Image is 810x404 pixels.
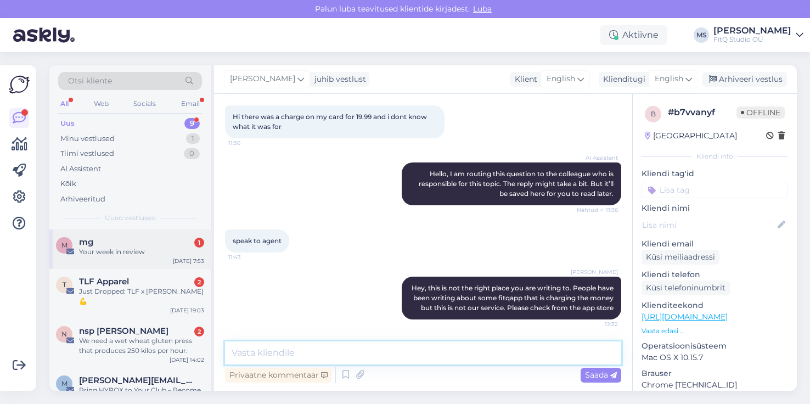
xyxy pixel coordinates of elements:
[736,106,785,119] span: Offline
[577,154,618,162] span: AI Assistent
[58,97,71,111] div: All
[60,133,115,144] div: Minu vestlused
[642,238,788,250] p: Kliendi email
[713,26,803,44] a: [PERSON_NAME]FitQ Studio OÜ
[713,26,791,35] div: [PERSON_NAME]
[577,320,618,328] span: 12:32
[642,269,788,280] p: Kliendi telefon
[571,268,618,276] span: [PERSON_NAME]
[60,194,105,205] div: Arhiveeritud
[194,327,204,336] div: 2
[600,25,667,45] div: Aktiivne
[131,97,158,111] div: Socials
[79,375,193,385] span: maciej@hyrox.pl
[585,370,617,380] span: Saada
[510,74,537,85] div: Klient
[184,148,200,159] div: 0
[179,97,202,111] div: Email
[547,73,575,85] span: English
[642,203,788,214] p: Kliendi nimi
[61,330,67,338] span: n
[194,277,204,287] div: 2
[184,118,200,129] div: 9
[79,277,129,287] span: TLF Apparel
[642,326,788,336] p: Vaata edasi ...
[79,247,204,257] div: Your week in review
[60,118,75,129] div: Uus
[79,326,168,336] span: nsp khosro
[419,170,615,198] span: Hello, I am routing this question to the colleague who is responsible for this topic. The reply m...
[642,379,788,391] p: Chrome [TECHNICAL_ID]
[599,74,645,85] div: Klienditugi
[79,237,93,247] span: mg
[60,164,101,175] div: AI Assistent
[412,284,615,312] span: Hey, this is not the right place you are writing to. People have been writing about some fitqapp ...
[651,110,656,118] span: b
[642,151,788,161] div: Kliendi info
[92,97,111,111] div: Web
[225,368,332,383] div: Privaatne kommentaar
[173,257,204,265] div: [DATE] 7:53
[233,237,282,245] span: speak to agent
[642,168,788,179] p: Kliendi tag'id
[9,74,30,95] img: Askly Logo
[60,148,114,159] div: Tiimi vestlused
[642,300,788,311] p: Klienditeekond
[642,312,728,322] a: [URL][DOMAIN_NAME]
[642,368,788,379] p: Brauser
[668,106,736,119] div: # b7vvanyf
[79,336,204,356] div: We need a wet wheat gluten press that produces 250 kilos per hour.
[642,219,775,231] input: Lisa nimi
[186,133,200,144] div: 1
[228,139,269,147] span: 11:36
[694,27,709,43] div: MS
[228,253,269,261] span: 11:43
[68,75,112,87] span: Otsi kliente
[642,250,719,265] div: Küsi meiliaadressi
[702,72,787,87] div: Arhiveeri vestlus
[310,74,366,85] div: juhib vestlust
[170,306,204,315] div: [DATE] 19:03
[61,379,67,388] span: m
[61,241,67,249] span: m
[577,206,618,214] span: Nähtud ✓ 11:36
[60,178,76,189] div: Kõik
[170,356,204,364] div: [DATE] 14:02
[642,340,788,352] p: Operatsioonisüsteem
[642,182,788,198] input: Lisa tag
[194,238,204,248] div: 1
[642,352,788,363] p: Mac OS X 10.15.7
[655,73,683,85] span: English
[642,280,730,295] div: Küsi telefoninumbrit
[79,287,204,306] div: Just Dropped: TLF x [PERSON_NAME] 💪
[233,113,429,131] span: Hi there was a charge on my card for 19.99 and i dont know what it was for
[230,73,295,85] span: [PERSON_NAME]
[713,35,791,44] div: FitQ Studio OÜ
[105,213,156,223] span: Uued vestlused
[645,130,737,142] div: [GEOGRAPHIC_DATA]
[63,280,66,289] span: T
[470,4,495,14] span: Luba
